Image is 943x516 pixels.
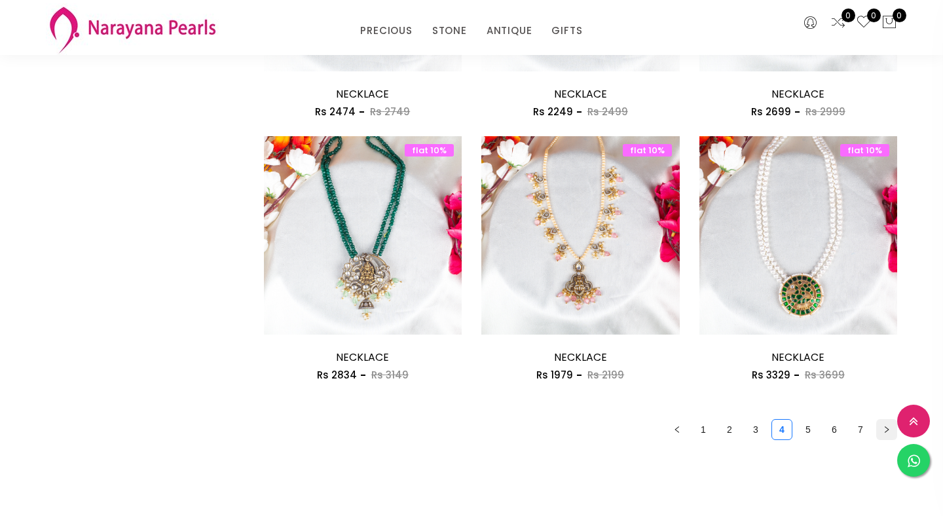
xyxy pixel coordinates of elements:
[673,426,681,433] span: left
[317,368,357,382] span: Rs 2834
[830,14,846,31] a: 0
[883,426,891,433] span: right
[772,420,792,439] a: 4
[824,419,845,440] li: 6
[771,419,792,440] li: 4
[719,419,740,440] li: 2
[336,86,389,101] a: NECKLACE
[315,105,356,119] span: Rs 2474
[893,9,906,22] span: 0
[805,105,845,119] span: Rs 2999
[876,419,897,440] li: Next Page
[432,21,467,41] a: STONE
[850,419,871,440] li: 7
[751,105,791,119] span: Rs 2699
[881,14,897,31] button: 0
[798,419,819,440] li: 5
[487,21,532,41] a: ANTIQUE
[693,420,713,439] a: 1
[840,144,889,157] span: flat 10%
[693,419,714,440] li: 1
[805,368,845,382] span: Rs 3699
[771,86,824,101] a: NECKLACE
[371,368,409,382] span: Rs 3149
[824,420,844,439] a: 6
[746,420,766,439] a: 3
[554,86,607,101] a: NECKLACE
[554,350,607,365] a: NECKLACE
[851,420,870,439] a: 7
[533,105,573,119] span: Rs 2249
[798,420,818,439] a: 5
[667,419,688,440] button: left
[370,105,410,119] span: Rs 2749
[360,21,412,41] a: PRECIOUS
[405,144,454,157] span: flat 10%
[587,105,628,119] span: Rs 2499
[752,368,790,382] span: Rs 3329
[336,350,389,365] a: NECKLACE
[867,9,881,22] span: 0
[551,21,582,41] a: GIFTS
[536,368,573,382] span: Rs 1979
[856,14,872,31] a: 0
[841,9,855,22] span: 0
[771,350,824,365] a: NECKLACE
[623,144,672,157] span: flat 10%
[876,419,897,440] button: right
[720,420,739,439] a: 2
[745,419,766,440] li: 3
[587,368,624,382] span: Rs 2199
[667,419,688,440] li: Previous Page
